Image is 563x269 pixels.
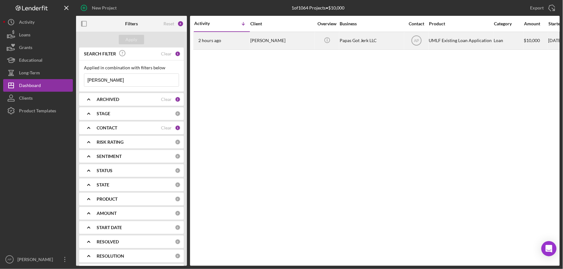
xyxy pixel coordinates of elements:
div: Papas Got Jerk LLC [340,32,403,49]
div: 1 of 1064 Projects • $10,000 [291,5,344,10]
div: Open Intercom Messenger [541,241,557,256]
b: SENTIMENT [97,154,122,159]
b: SEARCH FILTER [84,51,116,56]
div: Contact [405,21,428,26]
div: 2 [175,97,181,102]
div: Clear [161,125,172,130]
div: 0 [175,253,181,259]
button: Long-Term [3,66,73,79]
div: 0 [175,153,181,159]
div: 0 [175,139,181,145]
div: [PERSON_NAME] [250,32,314,49]
div: Client [250,21,314,26]
div: 0 [175,196,181,202]
div: Clear [161,97,172,102]
div: Business [340,21,403,26]
button: Product Templates [3,104,73,117]
div: Category [494,21,523,26]
button: Educational [3,54,73,66]
div: Loan [494,32,523,49]
time: 2025-08-21 18:19 [198,38,221,43]
div: Educational [19,54,42,68]
div: UMLF Existing Loan Application [429,32,492,49]
b: START DATE [97,225,122,230]
b: STAGE [97,111,110,116]
div: 0 [175,111,181,116]
b: PRODUCT [97,197,118,202]
div: Loans [19,28,30,43]
text: AP [8,258,12,261]
div: 1 [175,125,181,131]
div: Long-Term [19,66,40,81]
div: Clear [161,51,172,56]
button: Export [524,2,560,14]
div: 4 [177,21,184,27]
b: STATE [97,182,109,187]
b: RESOLUTION [97,253,124,259]
div: Activity [194,21,222,26]
b: CONTACT [97,125,117,130]
button: Clients [3,92,73,104]
button: Dashboard [3,79,73,92]
div: Reset [163,21,174,26]
div: 0 [175,210,181,216]
div: Dashboard [19,79,41,93]
div: Export [530,2,544,14]
div: 1 [175,51,181,57]
b: STATUS [97,168,112,173]
b: RISK RATING [97,140,124,145]
div: 0 [175,168,181,173]
div: Applied in combination with filters below [84,65,179,70]
text: AP [414,39,419,43]
button: Apply [119,35,144,44]
div: $10,000 [524,32,548,49]
div: Activity [19,16,35,30]
div: Product [429,21,492,26]
button: Activity [3,16,73,28]
b: RESOLVED [97,239,119,244]
div: [PERSON_NAME] [16,253,57,267]
div: Grants [19,41,32,55]
div: 0 [175,182,181,188]
div: Product Templates [19,104,56,119]
div: Apply [126,35,138,44]
button: Loans [3,28,73,41]
div: New Project [92,2,117,14]
div: 0 [175,225,181,230]
button: New Project [76,2,123,14]
div: Amount [524,21,548,26]
div: 0 [175,239,181,245]
b: AMOUNT [97,211,117,216]
div: Overview [315,21,339,26]
button: AP[PERSON_NAME] [3,253,73,266]
b: Filters [125,21,138,26]
b: ARCHIVED [97,97,119,102]
div: Clients [19,92,33,106]
button: Grants [3,41,73,54]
